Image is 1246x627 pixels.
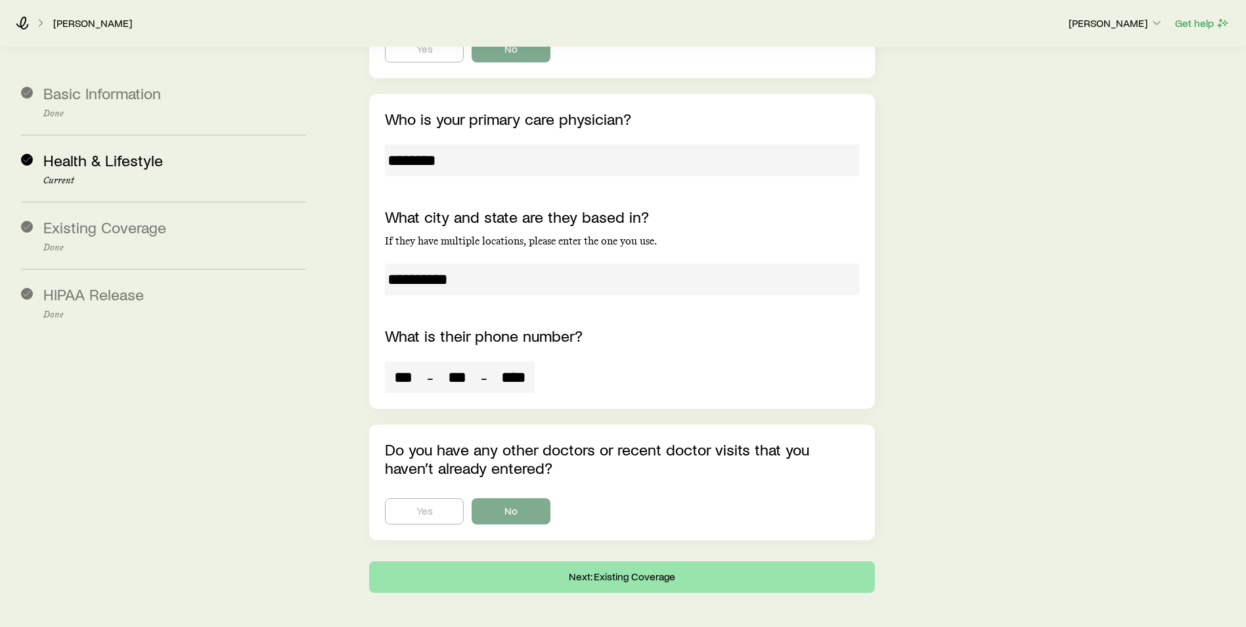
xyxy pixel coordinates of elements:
p: Done [43,310,306,320]
a: [PERSON_NAME] [53,17,133,30]
button: Yes [385,498,464,524]
label: What city and state are they based in? [385,207,649,226]
button: Get help [1174,16,1230,31]
span: - [427,368,434,386]
p: Do you have any other doctors or recent doctor visits that you haven’t already entered? [385,440,859,477]
p: Done [43,243,306,253]
button: No [472,498,550,524]
button: [PERSON_NAME] [1068,16,1164,32]
span: HIPAA Release [43,285,144,304]
span: Existing Coverage [43,218,166,237]
label: What is their phone number? [385,326,583,345]
p: Current [43,175,306,186]
span: Basic Information [43,83,161,103]
p: [PERSON_NAME] [1069,16,1163,30]
span: Health & Lifestyle [43,151,163,170]
p: If they have multiple locations, please enter the one you use. [385,235,859,248]
button: Next: Existing Coverage [369,561,875,593]
button: Yes [385,36,464,62]
label: Who is your primary care physician? [385,109,631,128]
span: - [481,368,487,386]
button: No [472,36,550,62]
p: Done [43,108,306,119]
